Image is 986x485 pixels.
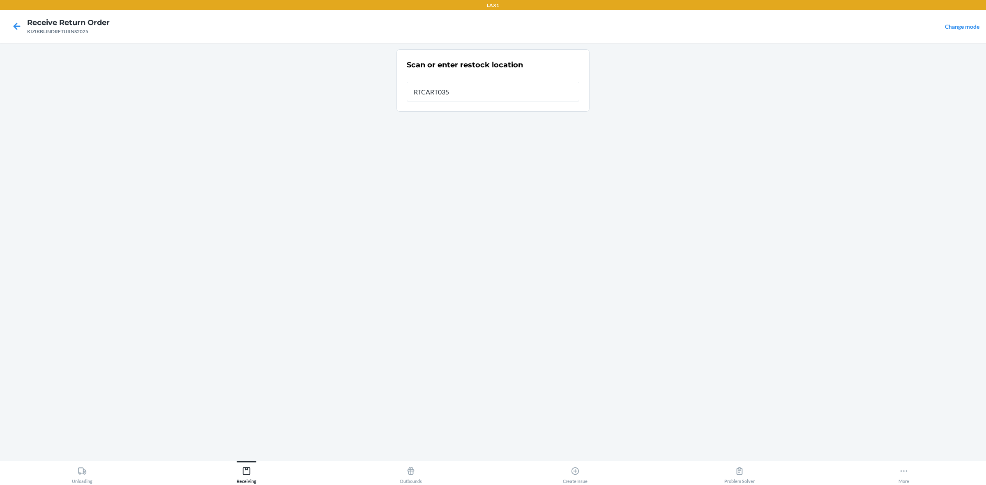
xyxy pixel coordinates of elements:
[822,461,986,484] button: More
[407,82,579,101] input: Restock location
[487,2,499,9] p: LAX1
[400,463,422,484] div: Outbounds
[72,463,92,484] div: Unloading
[407,60,523,70] h2: Scan or enter restock location
[945,23,979,30] a: Change mode
[329,461,493,484] button: Outbounds
[724,463,755,484] div: Problem Solver
[27,17,110,28] h4: Receive Return Order
[27,28,110,35] div: KIZIKBLINDRETURNS2025
[657,461,822,484] button: Problem Solver
[164,461,329,484] button: Receiving
[493,461,657,484] button: Create Issue
[563,463,587,484] div: Create Issue
[237,463,256,484] div: Receiving
[898,463,909,484] div: More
